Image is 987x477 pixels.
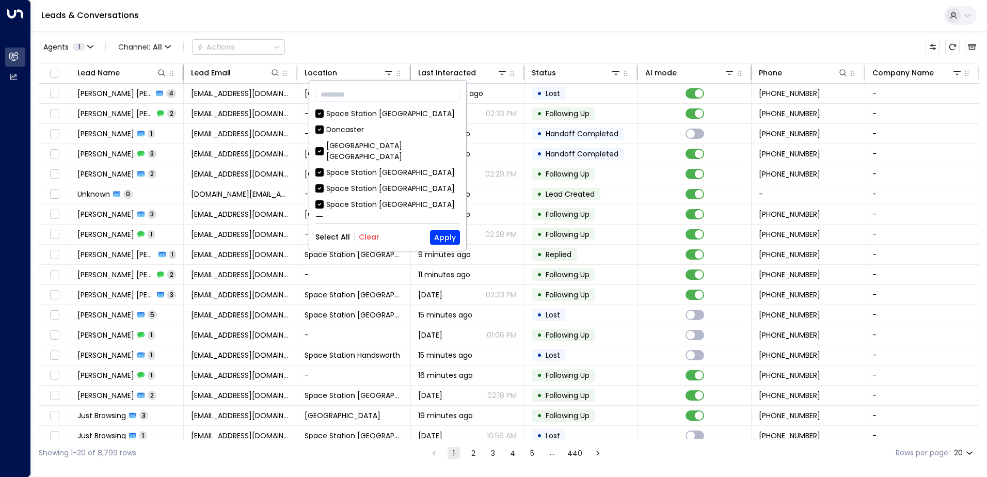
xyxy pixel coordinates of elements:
[418,390,442,401] span: Yesterday
[537,286,542,304] div: •
[148,129,155,138] span: 1
[77,108,154,119] span: Ben Ben
[77,370,134,380] span: Koko Quaye
[546,129,618,139] span: Handoff Completed
[191,310,290,320] span: karenbils64@gmail.com
[965,40,979,54] button: Archived Leads
[148,210,156,218] span: 3
[759,249,820,260] span: +447740552213
[315,124,460,135] div: Doncaster
[537,226,542,243] div: •
[48,389,61,402] span: Toggle select row
[48,430,61,442] span: Toggle select row
[954,446,975,460] div: 20
[305,390,403,401] span: Space Station Banbury
[759,310,820,320] span: +441628527592
[418,431,442,441] span: Jul 21, 2025
[592,447,604,459] button: Go to next page
[865,305,979,325] td: -
[48,228,61,241] span: Toggle select row
[532,67,621,79] div: Status
[326,199,455,210] div: Space Station [GEOGRAPHIC_DATA]
[48,369,61,382] span: Toggle select row
[537,346,542,364] div: •
[546,189,595,199] span: Lead Created
[191,350,290,360] span: sdf@hotmail.com
[565,447,584,459] button: Go to page 440
[896,448,950,458] label: Rows per page:
[487,447,499,459] button: Go to page 3
[759,67,782,79] div: Phone
[297,225,411,244] td: -
[759,290,820,300] span: +447580716106
[537,185,542,203] div: •
[759,370,820,380] span: +447518625989
[148,391,156,400] span: 2
[537,387,542,404] div: •
[865,386,979,405] td: -
[315,167,460,178] div: Space Station [GEOGRAPHIC_DATA]
[546,447,558,459] div: …
[418,269,470,280] span: 11 minutes ago
[305,431,403,441] span: Space Station Wakefield
[537,367,542,384] div: •
[48,208,61,221] span: Toggle select row
[77,67,167,79] div: Lead Name
[315,233,350,241] button: Select All
[532,67,556,79] div: Status
[77,431,126,441] span: Just Browsing
[759,169,820,179] span: +447455192957
[48,349,61,362] span: Toggle select row
[865,84,979,103] td: -
[326,140,460,162] div: [GEOGRAPHIC_DATA] [GEOGRAPHIC_DATA]
[326,108,455,119] div: Space Station [GEOGRAPHIC_DATA]
[546,249,571,260] span: Replied
[48,248,61,261] span: Toggle select row
[315,140,460,162] div: [GEOGRAPHIC_DATA] [GEOGRAPHIC_DATA]
[759,108,820,119] span: +447951232325
[41,9,139,21] a: Leads & Conversations
[546,390,590,401] span: Following Up
[752,184,865,204] td: -
[305,88,380,99] span: Space Station Hall Green
[166,89,176,98] span: 4
[48,128,61,140] span: Toggle select row
[297,265,411,284] td: -
[485,229,517,240] p: 02:28 PM
[191,330,290,340] span: karenbils64@gmail.com
[537,427,542,444] div: •
[191,149,290,159] span: jameswatson1999@live.co.uk
[48,168,61,181] span: Toggle select row
[645,67,735,79] div: AI mode
[759,390,820,401] span: +447518625989
[191,67,231,79] div: Lead Email
[448,447,460,459] button: page 1
[191,390,290,401] span: korkoi.quaye@gmail.com
[537,125,542,142] div: •
[73,43,85,51] span: 1
[537,205,542,223] div: •
[427,447,604,459] nav: pagination navigation
[418,330,442,340] span: Aug 03, 2025
[77,209,134,219] span: Rustam Mustafajev
[139,431,147,440] span: 1
[192,39,285,55] button: Actions
[865,164,979,184] td: -
[148,230,155,239] span: 1
[167,290,176,299] span: 3
[167,109,176,118] span: 2
[191,269,290,280] span: michellejode409@gmail.com
[48,409,61,422] span: Toggle select row
[546,209,590,219] span: Following Up
[926,40,940,54] button: Customize
[418,67,507,79] div: Last Interacted
[546,431,560,441] span: Lost
[305,310,403,320] span: Space Station Banbury
[865,144,979,164] td: -
[418,370,473,380] span: 16 minutes ago
[537,407,542,424] div: •
[315,199,460,210] div: Space Station [GEOGRAPHIC_DATA]
[486,108,517,119] p: 02:33 PM
[148,310,157,319] span: 5
[759,330,820,340] span: +441628527592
